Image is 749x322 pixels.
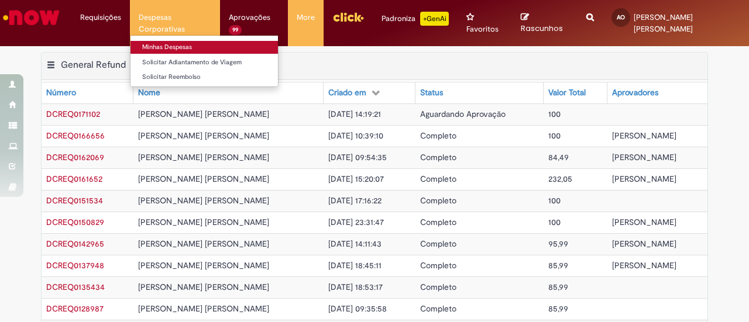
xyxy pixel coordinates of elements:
span: 100 [548,109,561,119]
span: [PERSON_NAME] [PERSON_NAME] [138,130,269,141]
span: [PERSON_NAME] [612,174,676,184]
a: Abrir Registro: DCREQ0161652 [46,174,102,184]
span: [DATE] 18:45:11 [328,260,382,271]
span: Completo [420,130,456,141]
span: DCREQ0137948 [46,260,104,271]
a: Abrir Registro: DCREQ0162069 [46,152,104,162]
span: [PERSON_NAME] [PERSON_NAME] [138,174,269,184]
a: Solicitar Adiantamento de Viagem [130,56,278,69]
span: [DATE] 15:20:07 [328,174,384,184]
span: Completo [420,260,456,271]
span: More [297,12,315,23]
span: Completo [420,152,456,162]
span: Requisições [80,12,121,23]
span: Completo [420,238,456,249]
span: Completo [420,303,456,314]
div: Criado em [328,87,366,99]
span: [PERSON_NAME] [PERSON_NAME] [138,152,269,162]
span: [PERSON_NAME] [PERSON_NAME] [138,217,269,227]
span: 95,99 [548,238,568,249]
span: [PERSON_NAME] [612,217,676,227]
span: Favoritos [466,23,499,35]
button: General Refund Menu de contexto [46,59,56,74]
a: Abrir Registro: DCREQ0135434 [46,282,105,292]
span: 85,99 [548,260,568,271]
span: [PERSON_NAME] [PERSON_NAME] [138,260,269,271]
span: [PERSON_NAME] [612,130,676,141]
span: [PERSON_NAME] [PERSON_NAME] [138,303,269,314]
a: Solicitar Reembolso [130,71,278,84]
a: Abrir Registro: DCREQ0151534 [46,195,103,206]
span: [PERSON_NAME] [PERSON_NAME] [138,195,269,206]
span: Completo [420,174,456,184]
span: DCREQ0151534 [46,195,103,206]
span: Completo [420,282,456,292]
span: Aprovações [229,12,270,23]
img: ServiceNow [1,6,61,29]
span: DCREQ0128987 [46,303,104,314]
div: Número [46,87,76,99]
a: Abrir Registro: DCREQ0128987 [46,303,104,314]
span: [DATE] 09:35:58 [328,303,387,314]
ul: Despesas Corporativas [130,35,279,87]
span: [DATE] 14:11:43 [328,238,382,249]
a: Abrir Registro: DCREQ0137948 [46,260,104,271]
span: [PERSON_NAME] [PERSON_NAME] [634,12,693,34]
span: [PERSON_NAME] [PERSON_NAME] [138,238,269,249]
span: Aguardando Aprovação [420,109,506,119]
div: Valor Total [548,87,586,99]
span: [DATE] 14:19:21 [328,109,381,119]
span: 85,99 [548,303,568,314]
div: Status [420,87,443,99]
div: Nome [138,87,160,99]
span: [PERSON_NAME] [612,152,676,162]
span: Completo [420,195,456,206]
span: AO [617,13,625,21]
div: Aprovadores [612,87,658,99]
span: DCREQ0166656 [46,130,105,141]
a: Abrir Registro: DCREQ0171102 [46,109,100,119]
h2: General Refund [61,59,126,71]
span: 232,05 [548,174,572,184]
span: Completo [420,217,456,227]
img: click_logo_yellow_360x200.png [332,8,364,26]
span: 99 [229,25,242,35]
span: DCREQ0150829 [46,217,104,227]
span: DCREQ0171102 [46,109,100,119]
span: DCREQ0135434 [46,282,105,292]
span: [PERSON_NAME] [612,238,676,249]
span: 85,99 [548,282,568,292]
p: +GenAi [420,12,449,26]
a: Minhas Despesas [130,41,278,54]
span: [PERSON_NAME] [PERSON_NAME] [138,109,269,119]
a: Abrir Registro: DCREQ0166656 [46,130,105,141]
span: [PERSON_NAME] [PERSON_NAME] [138,282,269,292]
a: Abrir Registro: DCREQ0142965 [46,238,104,249]
span: 100 [548,130,561,141]
span: [DATE] 23:31:47 [328,217,384,227]
span: [PERSON_NAME] [612,260,676,271]
span: 84,49 [548,152,569,162]
span: 100 [548,195,561,206]
span: Despesas Corporativas [139,12,211,35]
div: Padroniza [382,12,449,26]
a: Abrir Registro: DCREQ0150829 [46,217,104,227]
span: DCREQ0162069 [46,152,104,162]
a: Rascunhos [521,12,568,34]
span: Rascunhos [521,23,563,34]
span: [DATE] 17:16:22 [328,195,382,206]
span: DCREQ0142965 [46,238,104,249]
span: [DATE] 09:54:35 [328,152,387,162]
span: DCREQ0161652 [46,174,102,184]
span: [DATE] 18:53:17 [328,282,383,292]
span: 100 [548,217,561,227]
span: [DATE] 10:39:10 [328,130,383,141]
